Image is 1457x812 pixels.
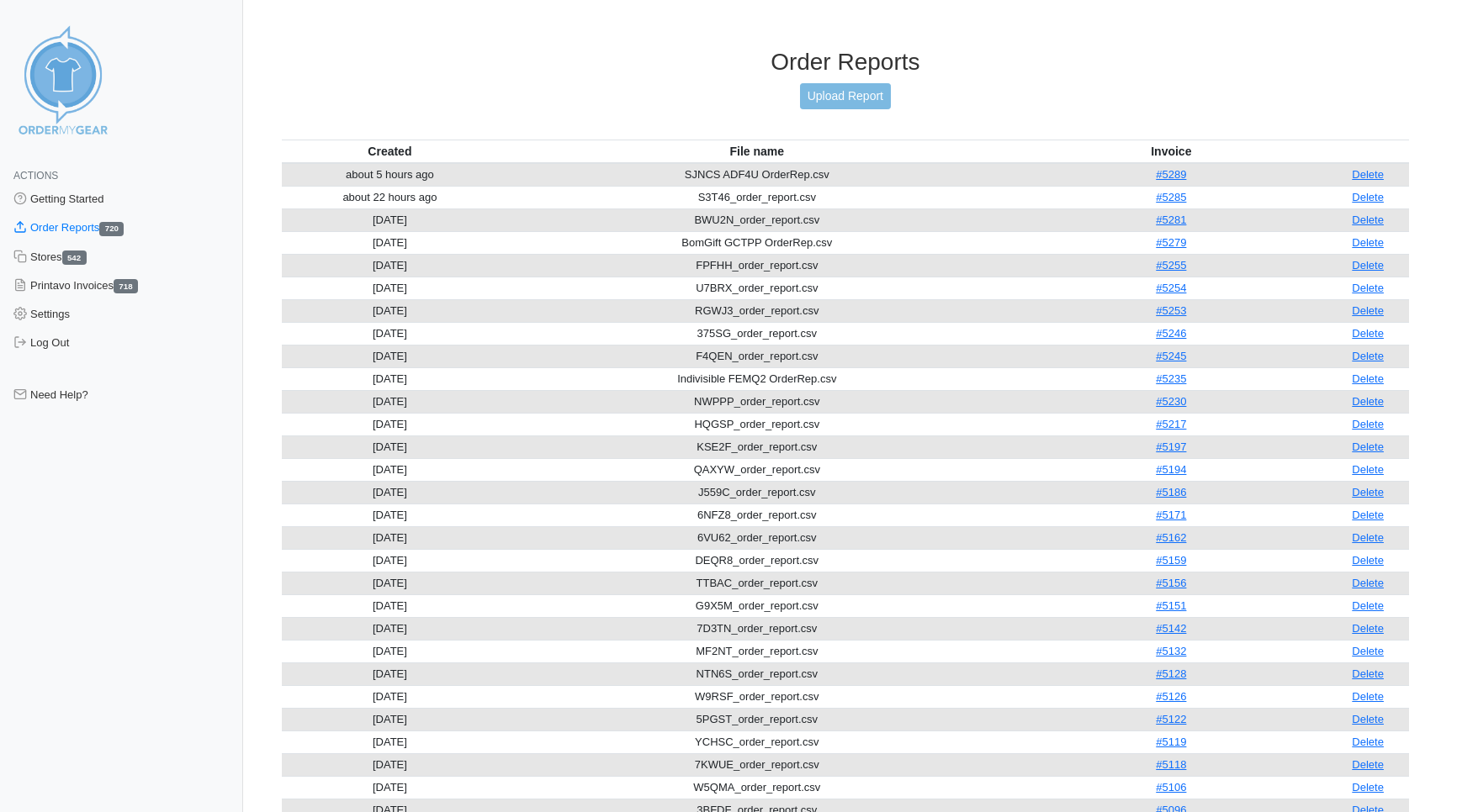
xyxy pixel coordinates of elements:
td: G9X5M_order_report.csv [498,594,1015,617]
td: FPFHH_order_report.csv [498,254,1015,277]
td: BomGift GCTPP OrderRep.csv [498,231,1015,254]
td: 7KWUE_order_report.csv [498,753,1015,776]
a: Delete [1352,440,1384,453]
a: Delete [1352,372,1384,385]
td: Indivisible FEMQ2 OrderRep.csv [498,367,1015,390]
td: NTN6S_order_report.csv [498,662,1015,685]
td: [DATE] [282,662,498,685]
td: TTBAC_order_report.csv [498,572,1015,594]
td: about 22 hours ago [282,186,498,208]
a: Delete [1352,191,1384,203]
a: #5119 [1156,736,1186,748]
span: 718 [114,279,138,293]
a: #5217 [1156,418,1186,430]
a: Delete [1352,214,1384,226]
td: [DATE] [282,708,498,730]
a: Delete [1352,350,1384,362]
a: Delete [1352,327,1384,340]
td: BWU2N_order_report.csv [498,208,1015,231]
td: NWPPP_order_report.csv [498,390,1015,413]
td: [DATE] [282,504,498,526]
td: MF2NT_order_report.csv [498,640,1015,662]
td: U7BRX_order_report.csv [498,277,1015,299]
a: #5285 [1156,191,1186,203]
a: #5118 [1156,758,1186,771]
td: 7D3TN_order_report.csv [498,617,1015,640]
td: F4QEN_order_report.csv [498,345,1015,367]
a: #5132 [1156,645,1186,657]
td: [DATE] [282,594,498,617]
a: Delete [1352,758,1384,771]
a: Delete [1352,418,1384,430]
a: Delete [1352,463,1384,476]
td: [DATE] [282,208,498,231]
td: [DATE] [282,481,498,504]
td: QAXYW_order_report.csv [498,458,1015,481]
td: W5QMA_order_report.csv [498,776,1015,799]
td: [DATE] [282,254,498,277]
td: 6VU62_order_report.csv [498,526,1015,549]
td: RGWJ3_order_report.csv [498,299,1015,322]
a: #5194 [1156,463,1186,476]
a: #5159 [1156,554,1186,567]
td: [DATE] [282,549,498,572]
a: Delete [1352,577,1384,589]
td: [DATE] [282,572,498,594]
a: Delete [1352,781,1384,794]
th: Invoice [1015,140,1327,163]
a: #5253 [1156,304,1186,317]
a: Delete [1352,395,1384,408]
a: Delete [1352,531,1384,544]
a: Delete [1352,168,1384,181]
span: Actions [13,170,58,182]
a: #5279 [1156,236,1186,249]
a: Delete [1352,736,1384,748]
a: #5151 [1156,599,1186,612]
a: #5142 [1156,622,1186,635]
a: #5171 [1156,509,1186,521]
td: [DATE] [282,617,498,640]
span: 720 [99,222,124,236]
span: 542 [62,250,87,265]
a: Delete [1352,509,1384,521]
a: Delete [1352,259,1384,272]
td: [DATE] [282,390,498,413]
a: Delete [1352,236,1384,249]
td: [DATE] [282,730,498,753]
td: [DATE] [282,277,498,299]
a: #5289 [1156,168,1186,181]
a: Delete [1352,622,1384,635]
td: [DATE] [282,640,498,662]
a: Delete [1352,599,1384,612]
td: S3T46_order_report.csv [498,186,1015,208]
a: #5106 [1156,781,1186,794]
td: [DATE] [282,322,498,345]
th: Created [282,140,498,163]
a: #5156 [1156,577,1186,589]
td: [DATE] [282,367,498,390]
a: Delete [1352,486,1384,498]
a: #5128 [1156,667,1186,680]
td: [DATE] [282,345,498,367]
a: Delete [1352,713,1384,725]
a: Delete [1352,645,1384,657]
td: SJNCS ADF4U OrderRep.csv [498,163,1015,187]
td: DEQR8_order_report.csv [498,549,1015,572]
a: #5235 [1156,372,1186,385]
th: File name [498,140,1015,163]
a: #5126 [1156,690,1186,703]
td: [DATE] [282,299,498,322]
a: Delete [1352,282,1384,294]
td: [DATE] [282,753,498,776]
td: J559C_order_report.csv [498,481,1015,504]
td: [DATE] [282,685,498,708]
td: [DATE] [282,231,498,254]
a: #5254 [1156,282,1186,294]
td: 375SG_order_report.csv [498,322,1015,345]
a: Delete [1352,690,1384,703]
td: W9RSF_order_report.csv [498,685,1015,708]
td: [DATE] [282,526,498,549]
td: 5PGST_order_report.csv [498,708,1015,730]
td: 6NFZ8_order_report.csv [498,504,1015,526]
td: KSE2F_order_report.csv [498,435,1015,458]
